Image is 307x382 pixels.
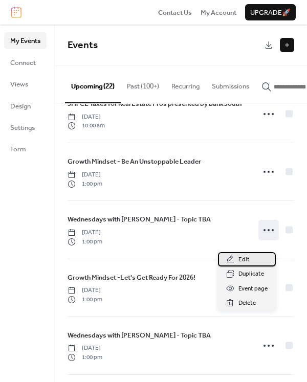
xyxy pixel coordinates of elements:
a: Wednesdays with [PERSON_NAME] - Topic TBA [68,330,211,341]
button: Upcoming (22) [65,66,121,103]
span: Contact Us [158,8,192,18]
span: Design [10,101,31,111]
a: Connect [4,54,47,71]
span: Connect [10,58,36,68]
a: Views [4,76,47,92]
span: [DATE] [68,344,102,353]
img: logo [11,7,21,18]
button: Submissions [206,66,255,102]
span: [DATE] [68,170,102,179]
span: Settings [10,123,35,133]
a: My Events [4,32,47,49]
span: My Account [201,8,236,18]
span: Upgrade 🚀 [250,8,291,18]
span: [DATE] [68,113,105,122]
span: 1:00 pm [68,237,102,246]
span: 3Hr CE Taxes for Real Estate Pros presented by BankSouth [68,99,242,109]
button: Upgrade🚀 [245,4,296,20]
span: Events [68,36,98,55]
span: Duplicate [238,269,264,279]
span: Event page [238,284,268,294]
span: Delete [238,298,256,308]
span: Growth Mindset -Let's Get Ready For 2026! [68,273,195,283]
span: Edit [238,255,250,265]
a: Growth Mindset -Let's Get Ready For 2026! [68,272,195,283]
span: 1:00 pm [68,295,102,304]
span: 1:00 pm [68,179,102,189]
a: Design [4,98,47,114]
span: My Events [10,36,40,46]
span: Form [10,144,26,154]
span: Views [10,79,28,89]
span: 10:00 am [68,121,105,130]
a: Contact Us [158,7,192,17]
span: Growth Mindset - Be An Unstoppable Leader [68,156,201,167]
span: [DATE] [68,228,102,237]
span: [DATE] [68,286,102,295]
a: Settings [4,119,47,136]
a: 3Hr CE Taxes for Real Estate Pros presented by BankSouth [68,98,242,109]
button: Past (100+) [121,66,165,102]
button: Recurring [165,66,206,102]
span: 1:00 pm [68,353,102,362]
a: Growth Mindset - Be An Unstoppable Leader [68,156,201,167]
a: Form [4,141,47,157]
a: Wednesdays with [PERSON_NAME] - Topic TBA [68,214,211,225]
a: My Account [201,7,236,17]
